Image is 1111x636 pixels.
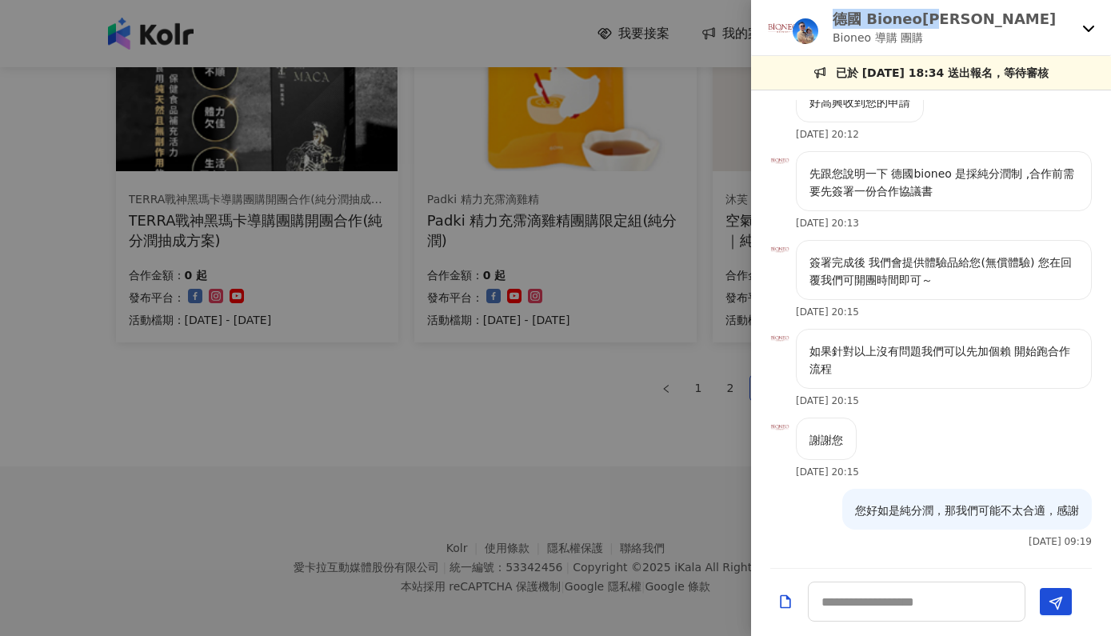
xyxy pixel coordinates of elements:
img: KOL Avatar [770,240,789,259]
p: 謝謝您 [809,431,843,449]
img: KOL Avatar [770,151,789,170]
p: 先跟您說明一下 德國bioneo 是採純分潤制 ,合作前需要先簽署一份合作協議書 [809,165,1078,200]
p: Bioneo 導購 團購 [833,29,1056,46]
p: [DATE] 20:13 [796,218,859,229]
p: 德國 Bioneo[PERSON_NAME] [833,9,1056,29]
p: 如果針對以上沒有問題我們可以先加個賴 開始跑合作流程 [809,342,1078,378]
img: KOL Avatar [770,329,789,348]
p: 已於 [DATE] 18:34 送出報名，等待審核 [836,64,1049,82]
p: 好高興收到您的申請 [809,94,910,111]
p: [DATE] 09:19 [1029,536,1092,547]
p: 您好如是純分潤，那我們可能不太合適，感謝 [855,502,1079,519]
p: 簽署完成後 我們會提供體驗品給您(無償體驗) 您在回覆我們可開團時間即可～ [809,254,1078,289]
img: KOL Avatar [770,418,789,437]
p: [DATE] 20:15 [796,395,859,406]
img: KOL Avatar [793,18,818,44]
p: [DATE] 20:12 [796,129,859,140]
p: [DATE] 20:15 [796,466,859,478]
button: Send [1040,588,1072,615]
p: [DATE] 20:15 [796,306,859,318]
img: KOL Avatar [767,12,799,44]
button: Add a file [777,588,793,616]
